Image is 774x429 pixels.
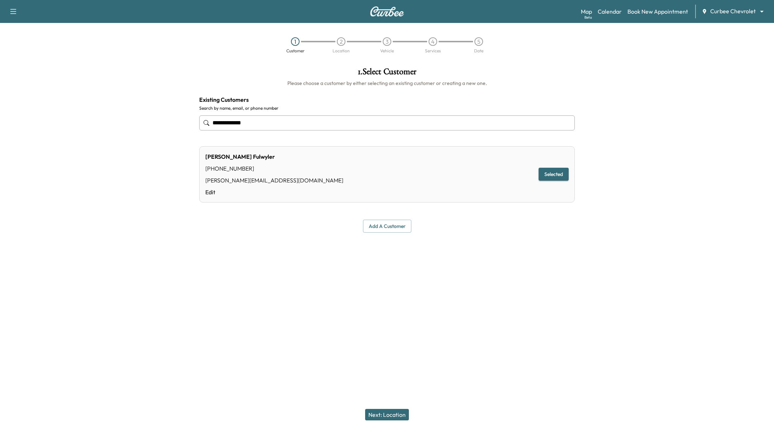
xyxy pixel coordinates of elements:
[581,7,592,16] a: MapBeta
[363,220,411,233] button: Add a customer
[291,37,300,46] div: 1
[205,152,343,161] div: [PERSON_NAME] Fulwyler
[380,49,394,53] div: Vehicle
[429,37,437,46] div: 4
[365,409,409,420] button: Next: Location
[584,15,592,20] div: Beta
[627,7,688,16] a: Book New Appointment
[205,176,343,185] div: [PERSON_NAME][EMAIL_ADDRESS][DOMAIN_NAME]
[337,37,345,46] div: 2
[710,7,756,15] span: Curbee Chevrolet
[205,164,343,173] div: [PHONE_NUMBER]
[286,49,305,53] div: Customer
[199,105,575,111] label: Search by name, email, or phone number
[199,95,575,104] h4: Existing Customers
[205,188,343,196] a: Edit
[474,49,483,53] div: Date
[425,49,441,53] div: Services
[199,67,575,80] h1: 1 . Select Customer
[199,80,575,87] h6: Please choose a customer by either selecting an existing customer or creating a new one.
[474,37,483,46] div: 5
[598,7,622,16] a: Calendar
[383,37,391,46] div: 3
[333,49,350,53] div: Location
[370,6,404,16] img: Curbee Logo
[539,168,569,181] button: Selected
